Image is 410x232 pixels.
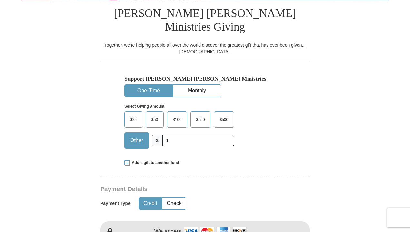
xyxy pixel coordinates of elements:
[173,85,221,97] button: Monthly
[124,104,164,109] strong: Select Giving Amount
[170,115,185,124] span: $100
[162,135,234,146] input: Other Amount
[124,75,286,82] h5: Support [PERSON_NAME] [PERSON_NAME] Ministries
[148,115,161,124] span: $50
[139,198,162,209] button: Credit
[216,115,231,124] span: $500
[130,160,179,166] span: Add a gift to another fund
[193,115,208,124] span: $250
[125,85,172,97] button: One-Time
[100,186,265,193] h3: Payment Details
[100,201,131,206] h5: Payment Type
[127,115,140,124] span: $25
[152,135,163,146] span: $
[100,42,310,55] div: Together, we're helping people all over the world discover the greatest gift that has ever been g...
[100,0,310,42] h1: [PERSON_NAME] [PERSON_NAME] Ministries Giving
[162,198,186,209] button: Check
[127,136,146,145] span: Other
